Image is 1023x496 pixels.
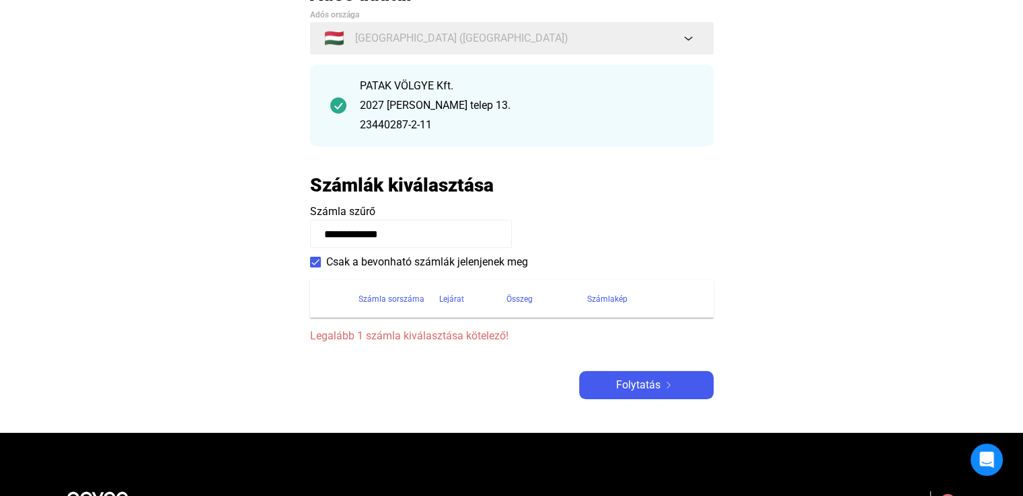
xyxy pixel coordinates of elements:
span: 🇭🇺 [324,30,344,46]
div: 23440287-2-11 [360,117,693,133]
img: checkmark-darker-green-circle [330,97,346,114]
div: Számla sorszáma [358,291,439,307]
div: 2027 [PERSON_NAME] telep 13. [360,97,693,114]
div: Lejárat [439,291,506,307]
span: Csak a bevonható számlák jelenjenek meg [326,254,528,270]
div: Lejárat [439,291,464,307]
div: Open Intercom Messenger [971,444,1003,476]
span: Adós országa [310,10,359,19]
span: Folytatás [616,377,660,393]
span: Számla szűrő [310,205,375,218]
div: Számla sorszáma [358,291,424,307]
span: Legalább 1 számla kiválasztása kötelező! [310,328,714,344]
div: Összeg [506,291,587,307]
div: Számlakép [587,291,628,307]
h2: Számlák kiválasztása [310,173,494,197]
div: Számlakép [587,291,697,307]
div: PATAK VÖLGYE Kft. [360,78,693,94]
div: Összeg [506,291,533,307]
span: [GEOGRAPHIC_DATA] ([GEOGRAPHIC_DATA]) [355,30,568,46]
button: 🇭🇺[GEOGRAPHIC_DATA] ([GEOGRAPHIC_DATA]) [310,22,714,54]
button: Folytatásarrow-right-white [579,371,714,399]
img: arrow-right-white [660,382,677,388]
